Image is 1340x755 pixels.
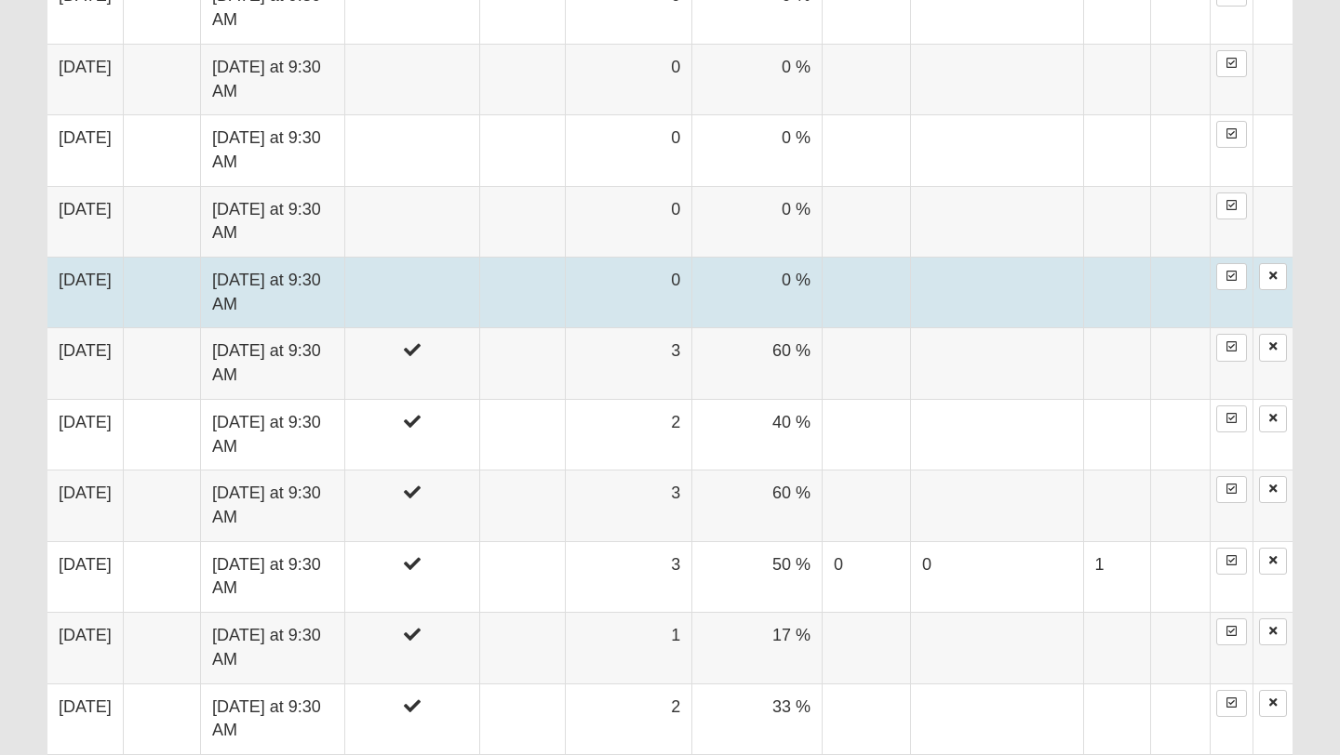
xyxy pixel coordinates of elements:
[566,470,692,541] td: 3
[201,186,345,257] td: [DATE] at 9:30 AM
[823,541,911,612] td: 0
[201,258,345,328] td: [DATE] at 9:30 AM
[692,541,823,612] td: 50 %
[1216,405,1247,432] a: Enter Attendance
[911,541,1083,612] td: 0
[566,44,692,114] td: 0
[566,186,692,257] td: 0
[692,258,823,328] td: 0 %
[692,328,823,399] td: 60 %
[47,115,123,186] td: [DATE]
[201,115,345,186] td: [DATE] at 9:30 AM
[1259,334,1287,361] a: Delete
[692,613,823,683] td: 17 %
[692,186,823,257] td: 0 %
[47,683,123,754] td: [DATE]
[201,44,345,114] td: [DATE] at 9:30 AM
[566,541,692,612] td: 3
[1259,690,1287,717] a: Delete
[566,258,692,328] td: 0
[1259,618,1287,645] a: Delete
[1216,618,1247,645] a: Enter Attendance
[1216,263,1247,290] a: Enter Attendance
[1216,690,1247,717] a: Enter Attendance
[692,44,823,114] td: 0 %
[201,541,345,612] td: [DATE] at 9:30 AM
[47,541,123,612] td: [DATE]
[201,613,345,683] td: [DATE] at 9:30 AM
[201,470,345,541] td: [DATE] at 9:30 AM
[1259,476,1287,503] a: Delete
[1259,405,1287,432] a: Delete
[47,44,123,114] td: [DATE]
[1216,192,1247,219] a: Enter Attendance
[201,328,345,399] td: [DATE] at 9:30 AM
[566,328,692,399] td: 3
[47,186,123,257] td: [DATE]
[692,683,823,754] td: 33 %
[1216,121,1247,148] a: Enter Attendance
[47,258,123,328] td: [DATE]
[1216,50,1247,77] a: Enter Attendance
[1216,548,1247,575] a: Enter Attendance
[1259,548,1287,575] a: Delete
[566,613,692,683] td: 1
[1216,476,1247,503] a: Enter Attendance
[201,399,345,470] td: [DATE] at 9:30 AM
[566,399,692,470] td: 2
[47,328,123,399] td: [DATE]
[201,683,345,754] td: [DATE] at 9:30 AM
[692,470,823,541] td: 60 %
[692,115,823,186] td: 0 %
[566,683,692,754] td: 2
[692,399,823,470] td: 40 %
[566,115,692,186] td: 0
[1216,334,1247,361] a: Enter Attendance
[47,399,123,470] td: [DATE]
[47,613,123,683] td: [DATE]
[1259,263,1287,290] a: Delete
[1083,541,1150,612] td: 1
[47,470,123,541] td: [DATE]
